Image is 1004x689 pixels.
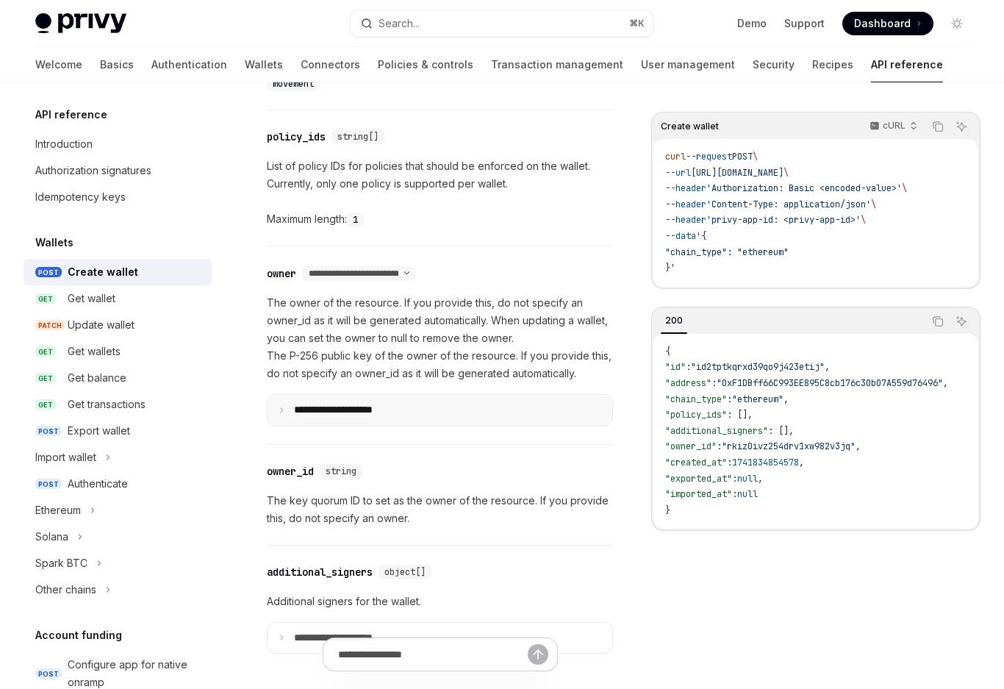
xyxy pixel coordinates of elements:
[696,230,706,242] span: '{
[24,338,212,365] a: GETGet wallets
[727,409,753,421] span: : [],
[347,213,364,227] code: 1
[378,47,473,82] a: Policies & controls
[854,16,911,31] span: Dashboard
[665,409,727,421] span: "policy_ids"
[24,444,212,471] button: Toggle Import wallet section
[629,18,645,29] span: ⌘ K
[267,492,613,527] p: The key quorum ID to set as the owner of the resource. If you provide this, do not specify an owner.
[68,475,128,493] div: Authenticate
[35,373,56,384] span: GET
[35,626,122,644] h5: Account funding
[717,440,722,452] span: :
[665,393,727,405] span: "chain_type"
[737,473,758,485] span: null
[24,471,212,497] a: POSTAuthenticate
[267,464,314,479] div: owner_id
[717,377,943,389] span: "0xF1DBff66C993EE895C8cb176c30b07A559d76496"
[24,259,212,285] a: POSTCreate wallet
[100,47,134,82] a: Basics
[338,638,528,671] input: Ask a question...
[267,593,613,610] p: Additional signers for the wallet.
[379,15,420,32] div: Search...
[24,312,212,338] a: PATCHUpdate wallet
[784,393,789,405] span: ,
[928,117,947,136] button: Copy the contents from the code block
[883,120,906,132] p: cURL
[665,167,691,179] span: --url
[691,167,784,179] span: [URL][DOMAIN_NAME]
[784,167,789,179] span: \
[952,312,971,331] button: Ask AI
[24,157,212,184] a: Authorization signatures
[267,565,373,579] div: additional_signers
[68,290,115,307] div: Get wallet
[706,199,871,210] span: 'Content-Type: application/json'
[24,576,212,603] button: Toggle Other chains section
[528,644,548,665] button: Send message
[665,440,717,452] span: "owner_id"
[351,10,654,37] button: Open search
[35,13,126,34] img: light logo
[151,47,227,82] a: Authentication
[799,457,804,468] span: ,
[24,418,212,444] a: POSTExport wallet
[665,425,768,437] span: "additional_signers"
[35,47,82,82] a: Welcome
[267,210,613,228] div: Maximum length:
[35,267,62,278] span: POST
[665,246,789,258] span: "chain_type": "ethereum"
[812,47,853,82] a: Recipes
[861,114,924,139] button: cURL
[68,316,135,334] div: Update wallet
[302,268,416,279] select: Select schema type
[706,182,902,194] span: 'Authorization: Basic <encoded-value>'
[665,151,686,163] span: curl
[24,285,212,312] a: GETGet wallet
[871,199,876,210] span: \
[24,131,212,157] a: Introduction
[665,377,711,389] span: "address"
[35,162,151,179] div: Authorization signatures
[686,151,732,163] span: --request
[753,151,758,163] span: \
[641,47,735,82] a: User management
[267,76,320,91] code: movement
[35,528,68,546] div: Solana
[68,263,138,281] div: Create wallet
[665,346,670,357] span: {
[68,343,121,360] div: Get wallets
[871,47,943,82] a: API reference
[665,361,686,373] span: "id"
[337,131,379,143] span: string[]
[902,182,907,194] span: \
[267,157,613,193] p: List of policy IDs for policies that should be enforced on the wallet. Currently, only one policy...
[732,393,784,405] span: "ethereum"
[35,668,62,679] span: POST
[24,391,212,418] a: GETGet transactions
[686,361,691,373] span: :
[267,294,613,382] p: The owner of the resource. If you provide this, do not specify an owner_id as it will be generate...
[768,425,794,437] span: : [],
[267,266,296,281] div: owner
[665,230,696,242] span: --data
[691,361,825,373] span: "id2tptkqrxd39qo9j423etij"
[753,47,795,82] a: Security
[943,377,948,389] span: ,
[35,188,126,206] div: Idempotency keys
[825,361,830,373] span: ,
[35,426,62,437] span: POST
[711,377,717,389] span: :
[706,214,861,226] span: 'privy-app-id: <privy-app-id>'
[35,320,65,331] span: PATCH
[665,182,706,194] span: --header
[35,293,56,304] span: GET
[665,214,706,226] span: --header
[665,473,732,485] span: "exported_at"
[661,312,687,329] div: 200
[35,581,96,599] div: Other chains
[952,117,971,136] button: Ask AI
[24,497,212,524] button: Toggle Ethereum section
[24,524,212,550] button: Toggle Solana section
[35,501,81,519] div: Ethereum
